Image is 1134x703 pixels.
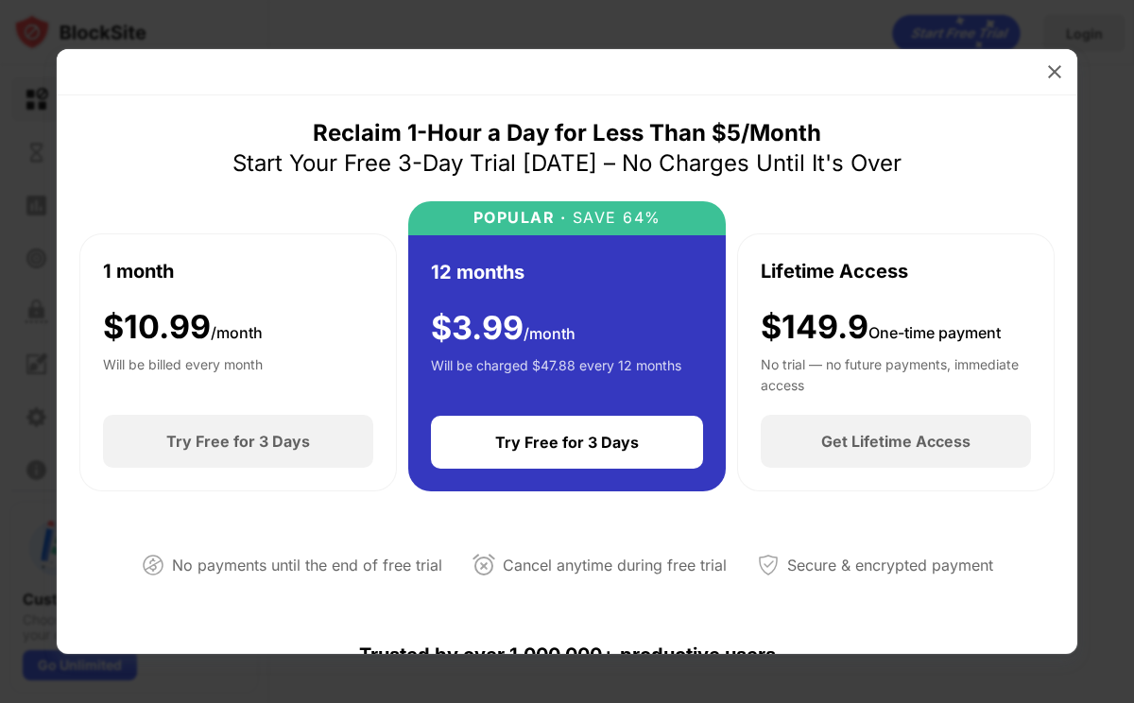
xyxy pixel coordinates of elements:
[103,308,263,347] div: $ 10.99
[79,609,1055,700] div: Trusted by over 1,000,000+ productive users
[313,118,821,148] div: Reclaim 1-Hour a Day for Less Than $5/Month
[524,324,576,343] span: /month
[431,355,681,393] div: Will be charged $47.88 every 12 months
[172,552,442,579] div: No payments until the end of free trial
[232,148,902,179] div: Start Your Free 3-Day Trial [DATE] – No Charges Until It's Over
[761,308,1001,347] div: $149.9
[503,552,727,579] div: Cancel anytime during free trial
[166,432,310,451] div: Try Free for 3 Days
[761,354,1031,392] div: No trial — no future payments, immediate access
[787,552,993,579] div: Secure & encrypted payment
[472,554,495,576] img: cancel-anytime
[431,258,524,286] div: 12 months
[761,257,908,285] div: Lifetime Access
[757,554,780,576] img: secured-payment
[868,323,1001,342] span: One-time payment
[495,433,639,452] div: Try Free for 3 Days
[566,209,661,227] div: SAVE 64%
[103,354,263,392] div: Will be billed every month
[211,323,263,342] span: /month
[142,554,164,576] img: not-paying
[103,257,174,285] div: 1 month
[473,209,567,227] div: POPULAR ·
[821,432,971,451] div: Get Lifetime Access
[431,309,576,348] div: $ 3.99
